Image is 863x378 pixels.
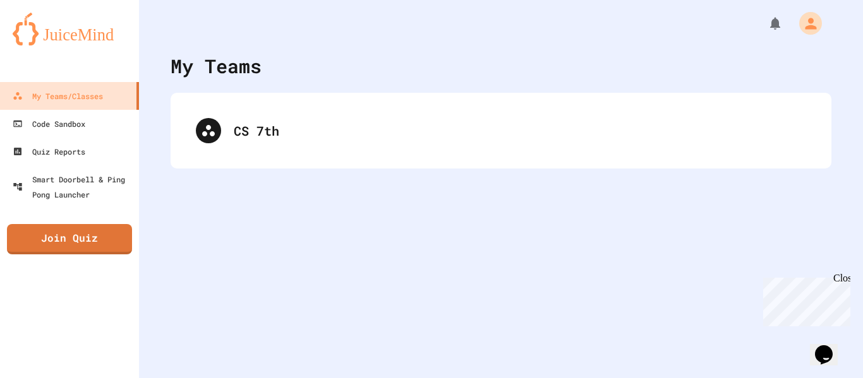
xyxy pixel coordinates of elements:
[758,273,850,326] iframe: chat widget
[234,121,806,140] div: CS 7th
[810,328,850,365] iframe: chat widget
[744,13,786,34] div: My Notifications
[13,144,85,159] div: Quiz Reports
[5,5,87,80] div: Chat with us now!Close
[13,13,126,45] img: logo-orange.svg
[7,224,132,254] a: Join Quiz
[13,172,134,202] div: Smart Doorbell & Ping Pong Launcher
[183,105,819,156] div: CS 7th
[13,116,85,131] div: Code Sandbox
[171,52,262,80] div: My Teams
[13,88,103,103] div: My Teams/Classes
[786,9,825,38] div: My Account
